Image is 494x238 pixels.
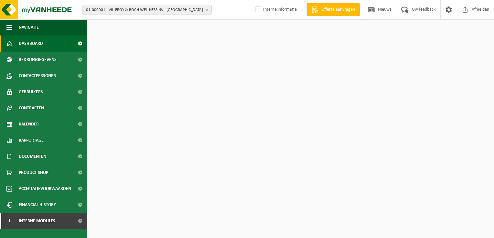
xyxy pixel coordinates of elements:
[82,5,212,15] button: 01-000001 - VILLEROY & BOCH WELLNESS NV - [GEOGRAPHIC_DATA]
[19,116,39,132] span: Kalender
[254,5,297,15] label: Interne informatie
[19,35,43,52] span: Dashboard
[19,100,44,116] span: Contracten
[19,84,43,100] span: Gebruikers
[19,197,56,213] span: Financial History
[19,132,44,148] span: Rapportage
[19,164,48,181] span: Product Shop
[6,213,12,229] span: I
[86,5,203,15] span: 01-000001 - VILLEROY & BOCH WELLNESS NV - [GEOGRAPHIC_DATA]
[19,52,57,68] span: Bedrijfsgegevens
[320,6,357,13] span: Offerte aanvragen
[306,3,360,16] a: Offerte aanvragen
[19,213,55,229] span: Interne modules
[19,148,46,164] span: Documenten
[19,181,71,197] span: Acceptatievoorwaarden
[19,68,56,84] span: Contactpersonen
[19,19,39,35] span: Navigatie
